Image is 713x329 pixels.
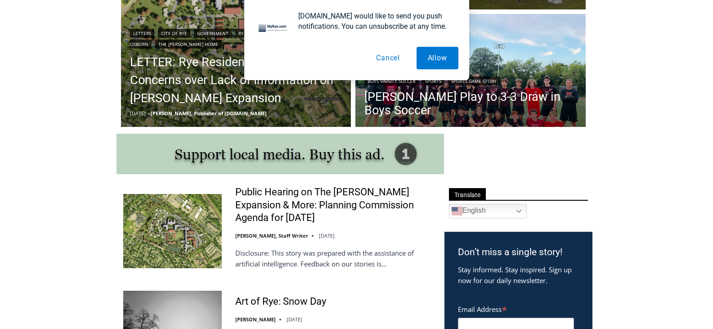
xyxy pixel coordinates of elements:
a: Intern @ [DOMAIN_NAME] [216,87,436,112]
h3: Don’t miss a single story! [458,245,579,260]
p: Stay informed. Stay inspired. Sign up now for our daily newsletter. [458,264,579,286]
button: Cancel [365,47,411,69]
span: Intern @ [DOMAIN_NAME] [235,90,417,110]
div: [DOMAIN_NAME] would like to send you push notifications. You can unsubscribe at any time. [291,11,458,32]
a: Sports Game Story [448,77,500,86]
button: Allow [417,47,458,69]
time: [DATE] [319,232,335,239]
a: [PERSON_NAME], Staff Writer [235,232,308,239]
time: [DATE] [287,316,302,323]
img: en [452,206,462,216]
img: support local media, buy this ad [117,134,444,174]
p: Disclosure: This story was prepared with the assistance of artificial intelligence. Feedback on o... [235,248,433,269]
a: Public Hearing on The [PERSON_NAME] Expansion & More: Planning Commission Agenda for [DATE] [235,186,433,225]
label: Email Address [458,300,574,316]
a: Boys Varsity Soccer [364,77,418,86]
div: | | [364,75,577,86]
span: – [148,110,151,117]
a: [PERSON_NAME] Play to 3-3 Draw in Boys Soccer [364,90,577,117]
img: Public Hearing on The Osborn Expansion & More: Planning Commission Agenda for Tuesday, September ... [123,194,222,268]
time: [DATE] [130,110,146,117]
a: Art of Rye: Snow Day [235,295,326,308]
span: Open Tues. - Sun. [PHONE_NUMBER] [3,93,88,127]
a: [PERSON_NAME], Publisher of [DOMAIN_NAME] [151,110,267,117]
div: "[PERSON_NAME] and I covered the [DATE] Parade, which was a really eye opening experience as I ha... [227,0,425,87]
span: Translate [449,188,486,200]
a: [PERSON_NAME] [235,316,276,323]
a: Open Tues. - Sun. [PHONE_NUMBER] [0,90,90,112]
a: Sports [422,77,444,86]
a: English [449,204,527,218]
div: "the precise, almost orchestrated movements of cutting and assembling sushi and [PERSON_NAME] mak... [93,56,132,108]
img: notification icon [255,11,291,47]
